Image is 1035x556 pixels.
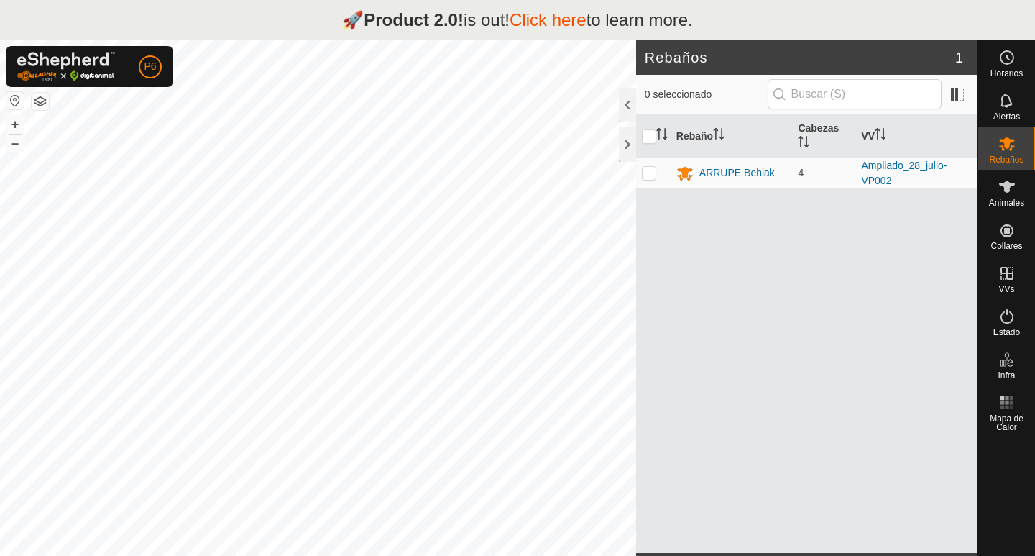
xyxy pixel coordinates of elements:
[989,155,1023,164] span: Rebaños
[792,115,855,158] th: Cabezas
[17,52,115,81] img: Logo Gallagher
[998,371,1015,380] span: Infra
[32,93,49,110] button: Capas del Mapa
[861,160,947,186] a: Ampliado_28_julio-VP002
[855,115,977,158] th: VV
[798,138,809,150] p-sorticon: Activar para ordenar
[699,165,775,181] div: ARRUPE Behiak
[6,135,24,152] button: –
[645,49,955,66] h2: Rebaños
[982,414,1031,432] span: Mapa de Calor
[144,59,156,74] span: P6
[990,69,1023,78] span: Horarios
[6,116,24,133] button: +
[510,10,586,29] a: Click here
[768,79,942,109] input: Buscar (S)
[990,242,1022,250] span: Collares
[989,199,1024,207] span: Animales
[656,130,668,142] p-sorticon: Activar para ordenar
[875,130,886,142] p-sorticon: Activar para ordenar
[998,285,1014,293] span: VVs
[993,112,1020,121] span: Alertas
[342,7,693,33] p: 🚀 is out! to learn more.
[671,115,793,158] th: Rebaño
[6,92,24,109] button: Restablecer Mapa
[713,130,724,142] p-sorticon: Activar para ordenar
[645,87,768,102] span: 0 seleccionado
[364,10,464,29] strong: Product 2.0!
[798,167,804,178] span: 4
[955,47,963,68] span: 1
[993,328,1020,337] span: Estado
